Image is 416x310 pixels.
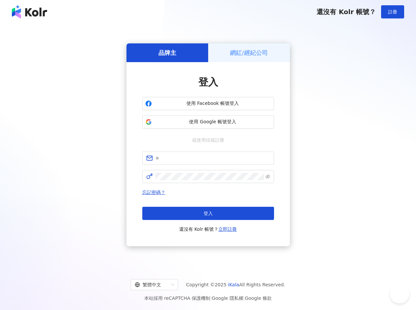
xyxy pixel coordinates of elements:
span: eye-invisible [265,174,270,179]
a: 立即註冊 [218,227,237,232]
a: 忘記密碼？ [142,190,165,195]
h5: 網紅/經紀公司 [230,49,268,57]
span: 還沒有 Kolr 帳號？ [317,8,376,16]
span: | [243,296,245,301]
button: 使用 Google 帳號登入 [142,115,274,129]
span: 還沒有 Kolr 帳號？ [179,225,237,233]
span: 使用 Google 帳號登入 [154,119,271,125]
button: 使用 Facebook 帳號登入 [142,97,274,110]
span: 使用 Facebook 帳號登入 [154,100,271,107]
a: Google 隱私權 [212,296,243,301]
span: 本站採用 reCAPTCHA 保護機制 [144,294,272,302]
span: Copyright © 2025 All Rights Reserved. [186,281,285,289]
button: 登入 [142,207,274,220]
span: | [210,296,212,301]
span: 登入 [204,211,213,216]
h5: 品牌主 [158,49,176,57]
span: 或使用信箱註冊 [187,136,229,144]
img: logo [12,5,47,18]
span: 登入 [198,76,218,88]
span: 註冊 [388,9,397,14]
div: 繁體中文 [135,279,168,290]
a: iKala [228,282,239,287]
iframe: Toggle Customer Support [390,290,409,309]
button: 註冊 [381,5,404,18]
a: Google 條款 [245,296,272,301]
